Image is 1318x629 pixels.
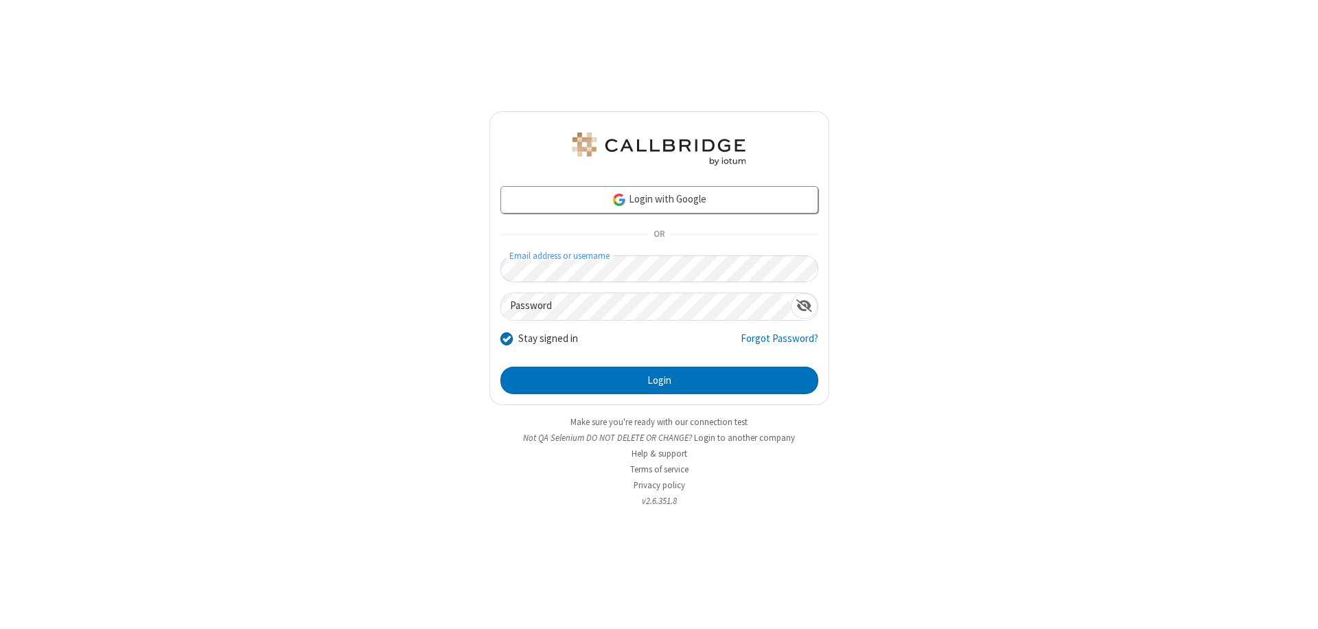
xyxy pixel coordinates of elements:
span: OR [648,225,670,244]
label: Stay signed in [518,331,578,347]
li: Not QA Selenium DO NOT DELETE OR CHANGE? [489,431,829,444]
li: v2.6.351.8 [489,494,829,507]
div: Show password [791,293,818,319]
a: Help & support [632,448,687,459]
a: Make sure you're ready with our connection test [570,416,748,428]
input: Email address or username [500,255,818,282]
a: Terms of service [630,464,689,475]
a: Privacy policy [634,479,685,491]
a: Forgot Password? [741,331,818,357]
button: Login to another company [694,431,795,444]
input: Password [501,293,791,320]
button: Login [500,367,818,394]
img: google-icon.png [612,192,627,207]
a: Login with Google [500,186,818,214]
img: QA Selenium DO NOT DELETE OR CHANGE [570,133,748,165]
